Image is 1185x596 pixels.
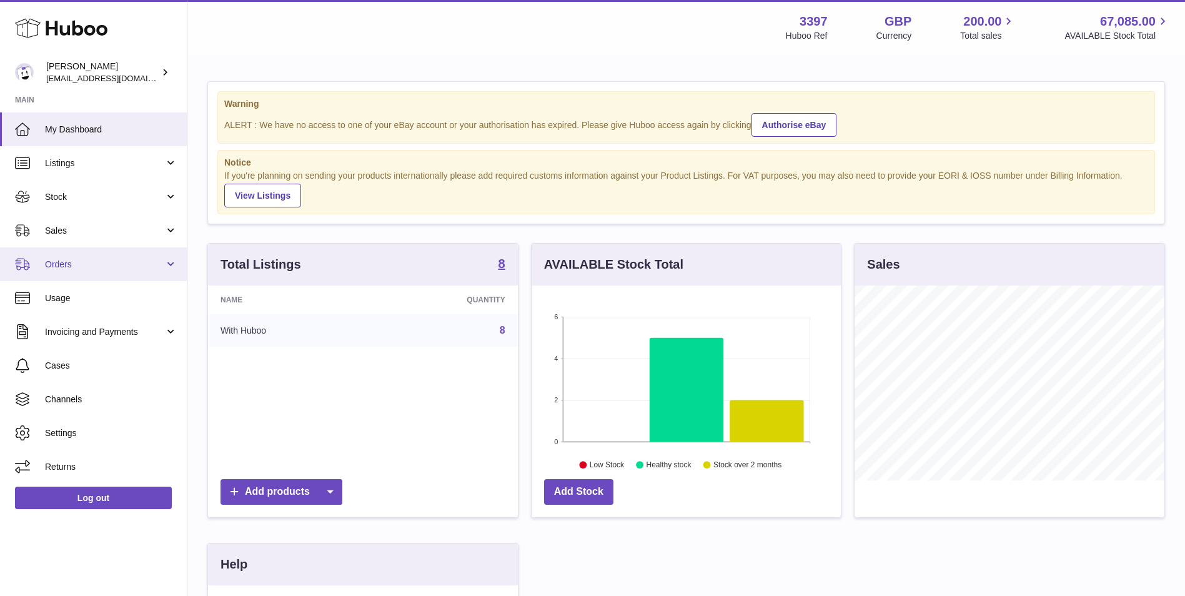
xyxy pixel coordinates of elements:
[208,286,371,314] th: Name
[800,13,828,30] strong: 3397
[221,479,342,505] a: Add products
[224,157,1148,169] strong: Notice
[1064,30,1170,42] span: AVAILABLE Stock Total
[45,360,177,372] span: Cases
[960,13,1016,42] a: 200.00 Total sales
[45,394,177,405] span: Channels
[646,461,692,470] text: Healthy stock
[960,30,1016,42] span: Total sales
[221,256,301,273] h3: Total Listings
[45,461,177,473] span: Returns
[224,98,1148,110] strong: Warning
[554,438,558,445] text: 0
[45,157,164,169] span: Listings
[554,355,558,362] text: 4
[713,461,781,470] text: Stock over 2 months
[45,259,164,271] span: Orders
[45,124,177,136] span: My Dashboard
[224,184,301,207] a: View Listings
[786,30,828,42] div: Huboo Ref
[590,461,625,470] text: Low Stock
[46,73,184,83] span: [EMAIL_ADDRESS][DOMAIN_NAME]
[544,256,683,273] h3: AVAILABLE Stock Total
[45,427,177,439] span: Settings
[544,479,613,505] a: Add Stock
[498,257,505,270] strong: 8
[554,313,558,320] text: 6
[208,314,371,347] td: With Huboo
[498,257,505,272] a: 8
[224,111,1148,137] div: ALERT : We have no access to one of your eBay account or your authorisation has expired. Please g...
[751,113,837,137] a: Authorise eBay
[15,487,172,509] a: Log out
[876,30,912,42] div: Currency
[45,326,164,338] span: Invoicing and Payments
[46,61,159,84] div: [PERSON_NAME]
[371,286,517,314] th: Quantity
[15,63,34,82] img: sales@canchema.com
[45,191,164,203] span: Stock
[45,292,177,304] span: Usage
[45,225,164,237] span: Sales
[224,170,1148,207] div: If you're planning on sending your products internationally please add required customs informati...
[500,325,505,335] a: 8
[1064,13,1170,42] a: 67,085.00 AVAILABLE Stock Total
[221,556,247,573] h3: Help
[885,13,911,30] strong: GBP
[554,397,558,404] text: 2
[963,13,1001,30] span: 200.00
[1100,13,1156,30] span: 67,085.00
[867,256,900,273] h3: Sales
